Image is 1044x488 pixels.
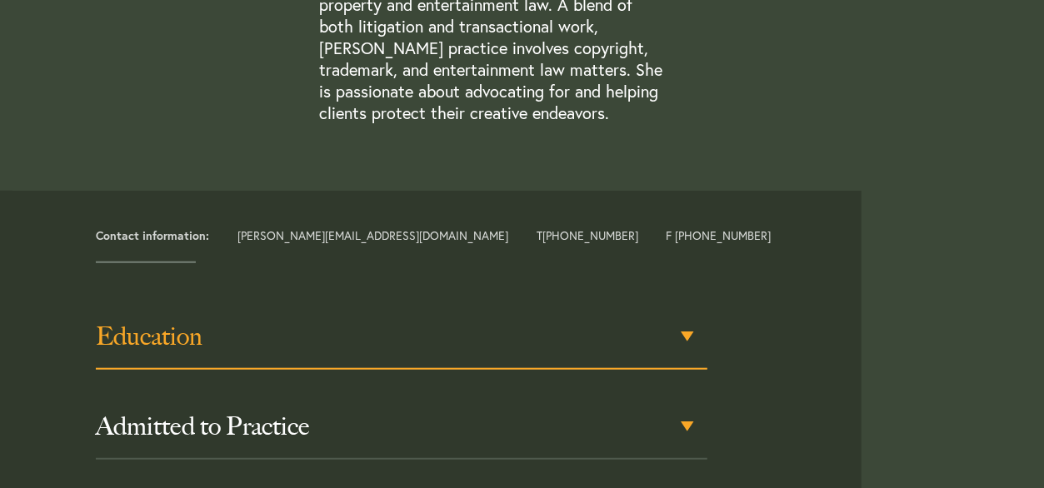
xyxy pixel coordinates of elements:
span: F [PHONE_NUMBER] [667,230,772,242]
strong: Contact information: [96,227,209,243]
h3: Admitted to Practice [96,411,707,441]
a: [PERSON_NAME][EMAIL_ADDRESS][DOMAIN_NAME] [237,227,508,243]
a: [PHONE_NUMBER] [542,227,638,243]
span: T [537,230,638,242]
h3: Education [96,321,707,351]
